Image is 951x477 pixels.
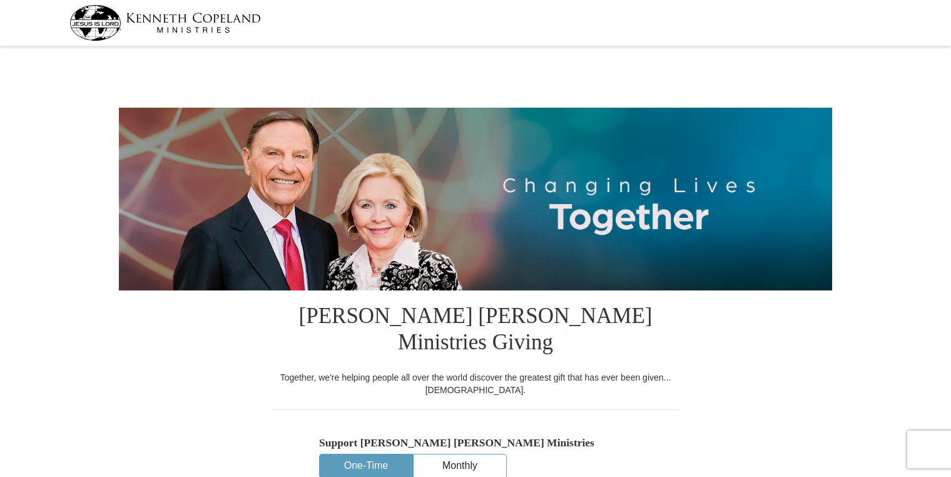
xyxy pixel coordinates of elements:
[272,290,679,371] h1: [PERSON_NAME] [PERSON_NAME] Ministries Giving
[69,5,261,41] img: kcm-header-logo.svg
[272,371,679,396] div: Together, we're helping people all over the world discover the greatest gift that has ever been g...
[319,436,632,449] h5: Support [PERSON_NAME] [PERSON_NAME] Ministries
